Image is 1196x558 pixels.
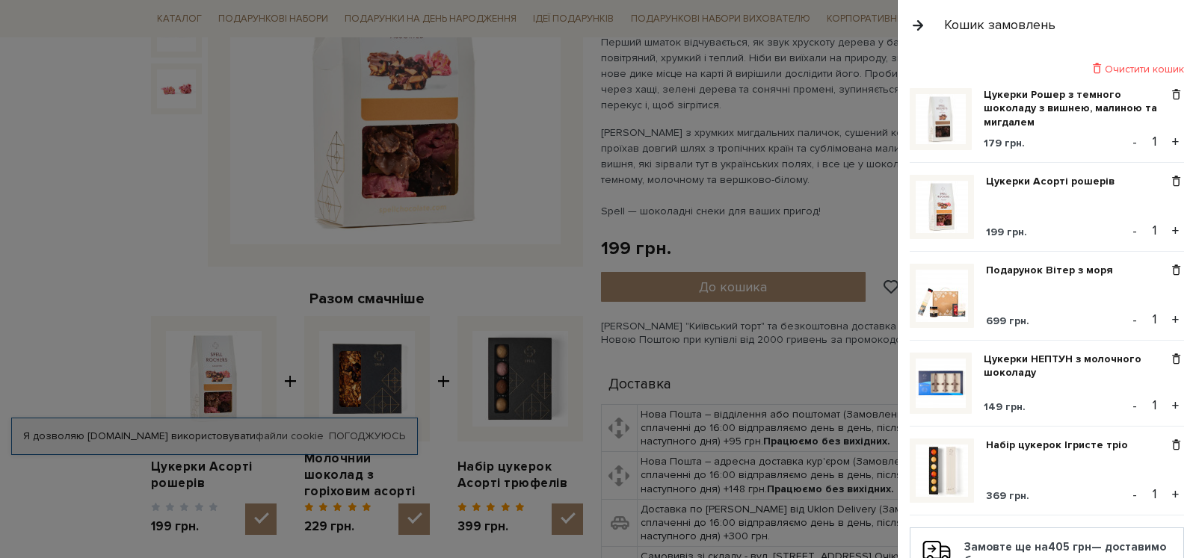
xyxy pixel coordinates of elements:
a: Цукерки Рошер з темного шоколаду з вишнею, малиною та мигдалем [984,88,1168,129]
a: Набір цукерок Ігристе тріо [986,438,1139,452]
span: 179 грн. [984,137,1025,149]
img: Цукерки НЕПТУН з молочного шоколаду [916,359,966,409]
button: + [1167,131,1184,153]
button: - [1127,394,1142,417]
button: + [1167,309,1184,331]
a: Цукерки НЕПТУН з молочного шоколаду [984,353,1168,379]
span: 699 грн. [986,314,1029,327]
img: Цукерки Рошер з темного шоколаду з вишнею, малиною та мигдалем [916,94,966,144]
button: - [1127,309,1142,331]
button: - [1127,483,1142,506]
img: Набір цукерок Ігристе тріо [916,444,968,497]
button: + [1167,220,1184,242]
b: 405 грн [1048,540,1091,554]
a: Цукерки Асорті рошерів [986,175,1126,188]
span: 199 грн. [986,226,1027,238]
a: Подарунок Вітер з моря [986,264,1124,277]
div: Кошик замовлень [944,16,1055,34]
span: 149 грн. [984,400,1026,413]
span: 369 грн. [986,489,1029,502]
img: Подарунок Вітер з моря [916,270,968,322]
img: Цукерки Асорті рошерів [916,181,968,233]
div: Очистити кошик [910,62,1184,76]
button: - [1127,220,1142,242]
button: + [1167,483,1184,506]
button: - [1127,131,1142,153]
button: + [1167,394,1184,417]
